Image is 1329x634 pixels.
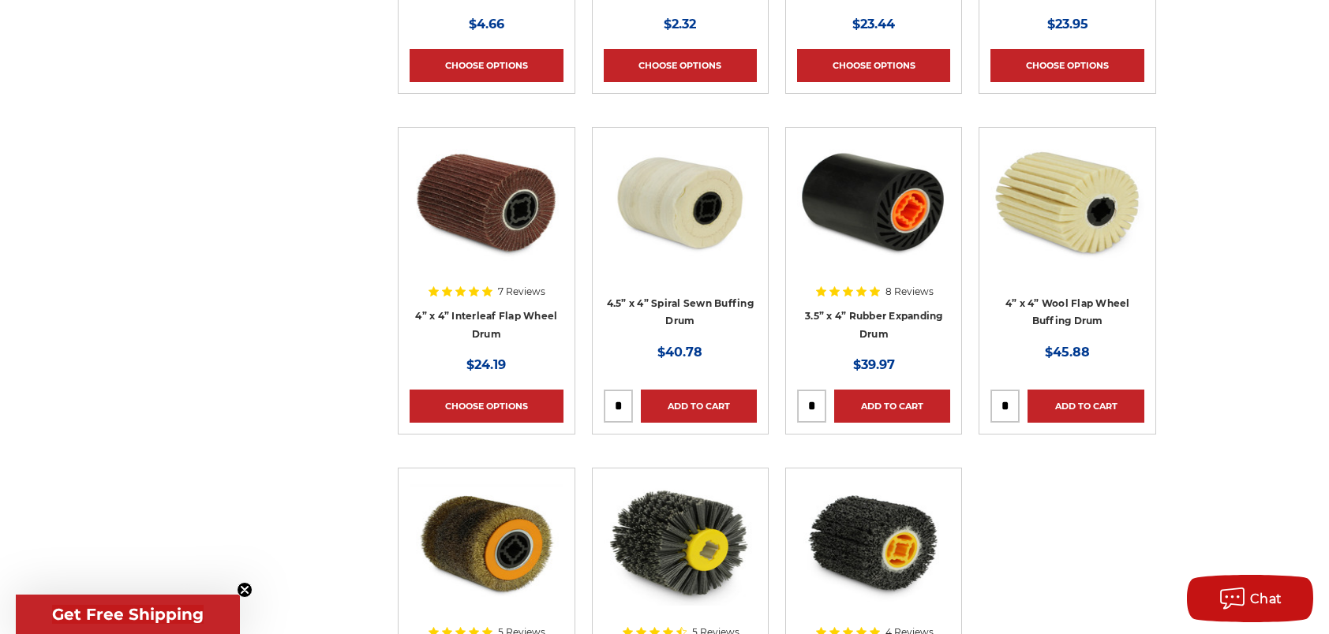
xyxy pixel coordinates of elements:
[410,479,563,606] img: 4.5 inch x 4 inch Abrasive steel wire brush
[410,139,563,341] a: 4 inch interleaf flap wheel drum
[604,139,757,265] img: 4.5 Inch Muslin Spiral Sewn Buffing Drum
[990,139,1144,265] img: 4 inch buffing and polishing drum
[990,49,1144,82] a: Choose Options
[410,139,563,265] img: 4 inch interleaf flap wheel drum
[852,17,895,32] span: $23.44
[410,49,563,82] a: Choose Options
[52,605,204,624] span: Get Free Shipping
[1187,575,1313,622] button: Chat
[797,139,950,341] a: 3.5 inch rubber expanding drum for sanding belt
[469,17,504,32] span: $4.66
[16,595,240,634] div: Get Free ShippingClose teaser
[664,17,696,32] span: $2.32
[604,49,757,82] a: Choose Options
[410,390,563,423] a: Choose Options
[1028,390,1144,423] a: Add to Cart
[834,390,950,423] a: Add to Cart
[641,390,757,423] a: Add to Cart
[797,49,950,82] a: Choose Options
[604,479,757,606] img: 4.5 inch x 4 inch Abrasive nylon brush
[657,345,702,360] span: $40.78
[853,357,895,372] span: $39.97
[797,139,950,265] img: 3.5 inch rubber expanding drum for sanding belt
[1045,345,1090,360] span: $45.88
[797,479,950,606] img: 4.5 inch x 4 inch paint stripping drum
[1047,17,1088,32] span: $23.95
[1250,591,1282,606] span: Chat
[604,139,757,341] a: 4.5 Inch Muslin Spiral Sewn Buffing Drum
[990,139,1144,341] a: 4 inch buffing and polishing drum
[466,357,506,372] span: $24.19
[237,582,253,598] button: Close teaser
